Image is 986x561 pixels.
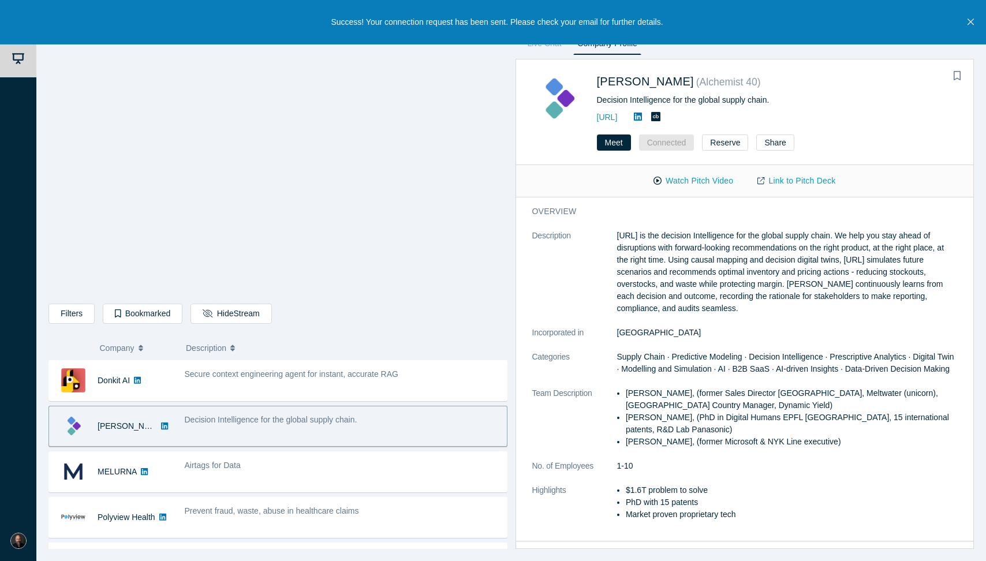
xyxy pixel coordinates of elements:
[100,336,174,360] button: Company
[532,484,617,533] dt: Highlights
[597,134,631,151] button: Meet
[532,327,617,351] dt: Incorporated in
[186,336,499,360] button: Description
[617,352,954,373] span: Supply Chain · Predictive Modeling · Decision Intelligence · Prescriptive Analytics · Digital Twi...
[617,230,958,315] p: [URL] is the decision Intelligence for the global supply chain. We help you stay ahead of disrupt...
[702,134,748,151] button: Reserve
[331,16,663,28] p: Success! Your connection request has been sent. Please check your email for further details.
[626,496,957,508] li: PhD with 15 patents
[597,94,958,106] div: Decision Intelligence for the global supply chain.
[597,75,694,88] a: [PERSON_NAME]
[949,68,965,84] button: Bookmark
[524,36,566,55] a: Live Chat
[98,421,164,431] a: [PERSON_NAME]
[98,467,137,476] a: MELURNA
[626,484,957,496] li: $1.6T problem to solve
[98,513,155,522] a: Polyview Health
[61,505,85,529] img: Polyview Health's Logo
[626,412,957,436] li: [PERSON_NAME], (PhD in Digital Humans EPFL [GEOGRAPHIC_DATA], 15 international patents, R&D Lab P...
[617,460,958,472] dd: 1-10
[49,38,507,295] iframe: Alchemist Class XL Demo Day: Vault
[745,171,847,191] a: Link to Pitch Deck
[61,368,85,392] img: Donkit AI's Logo
[103,304,182,324] button: Bookmarked
[532,72,585,125] img: Kimaru AI's Logo
[617,327,958,339] dd: [GEOGRAPHIC_DATA]
[626,508,957,521] li: Market proven proprietary tech
[532,460,617,484] dt: No. of Employees
[10,533,27,549] img: Carson Sweet's Account
[696,76,761,88] small: ( Alchemist 40 )
[185,506,359,515] span: Prevent fraud, waste, abuse in healthcare claims
[532,230,617,327] dt: Description
[532,205,942,218] h3: overview
[185,461,241,470] span: Airtags for Data
[756,134,794,151] button: Share
[186,336,226,360] span: Description
[61,459,85,484] img: MELURNA's Logo
[641,171,745,191] button: Watch Pitch Video
[48,304,95,324] button: Filters
[532,387,617,460] dt: Team Description
[185,369,398,379] span: Secure context engineering agent for instant, accurate RAG
[626,436,957,448] li: [PERSON_NAME], (former Microsoft & NYK Line executive)
[100,336,135,360] span: Company
[191,304,271,324] button: HideStream
[532,351,617,387] dt: Categories
[597,113,618,122] a: [URL]
[61,414,85,438] img: Kimaru AI's Logo
[573,36,641,55] a: Company Profile
[98,376,130,385] a: Donkit AI
[185,415,357,424] span: Decision Intelligence for the global supply chain.
[626,387,957,412] li: [PERSON_NAME], (former Sales Director [GEOGRAPHIC_DATA], Meltwater (unicorn), [GEOGRAPHIC_DATA] C...
[639,134,694,151] button: Connected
